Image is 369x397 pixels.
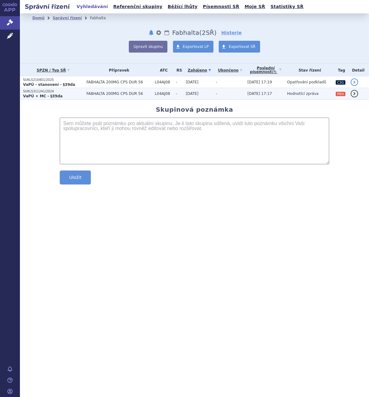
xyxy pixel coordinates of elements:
span: L04AJ08 [155,80,173,84]
a: Zahájeno [186,66,213,75]
strong: VaPÚ - stanovení - §39da [23,82,75,87]
span: - [216,80,217,84]
li: Fabhalta [90,13,114,23]
span: L04AJ08 [155,91,173,96]
span: Exportovat SŘ [229,44,255,49]
abbr: (?) [272,70,276,74]
a: Statistiky SŘ [269,2,305,11]
button: Uložit [60,170,91,184]
button: Upravit skupinu [129,41,167,53]
strong: VaPÚ + MC - §39da [23,94,63,98]
span: Exportovat LP [183,44,209,49]
span: ( SŘ) [199,29,217,36]
button: notifikace [148,29,154,36]
a: Ukončeno [216,66,244,75]
a: Referenční skupiny [111,2,164,11]
span: Opatřování podkladů [287,80,326,84]
p: SUKLS311241/2024 [23,89,83,94]
button: nastavení [156,29,162,36]
a: Lhůty [164,29,170,36]
a: Historie [221,30,242,36]
a: detail [351,90,358,97]
span: 2 [202,29,206,36]
span: [DATE] 17:19 [247,80,272,84]
a: detail [351,78,358,86]
th: Tag [332,64,347,77]
span: FABHALTA 200MG CPS DUR 56 [86,80,152,84]
th: Stav řízení [284,64,333,77]
h2: Správní řízení [20,2,75,11]
a: Správní řízení [53,16,82,20]
span: - [176,80,183,84]
span: [DATE] [186,80,199,84]
span: Hodnotící zpráva [287,91,319,96]
a: SPZN / Typ SŘ [23,66,83,75]
th: RS [173,64,183,77]
a: Exportovat LP [173,41,214,53]
span: FABHALTA 200MG CPS DUR 56 [86,91,152,96]
p: SUKLS210401/2025 [23,78,83,82]
a: Moje SŘ [243,2,267,11]
span: [DATE] 17:17 [247,91,272,96]
span: - [176,91,183,96]
span: Fabhalta [172,29,199,36]
th: Přípravek [83,64,152,77]
h2: Skupinová poznámka [156,106,233,113]
a: Běžící lhůty [166,2,199,11]
a: Písemnosti SŘ [201,2,241,11]
th: ATC [152,64,173,77]
a: Vyhledávání [75,2,110,11]
a: Domů [32,16,44,20]
span: [DATE] [186,91,199,96]
a: Poslednípísemnost(?) [247,64,284,77]
th: Detail [348,64,369,77]
a: Exportovat SŘ [219,41,260,53]
span: - [216,91,217,96]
